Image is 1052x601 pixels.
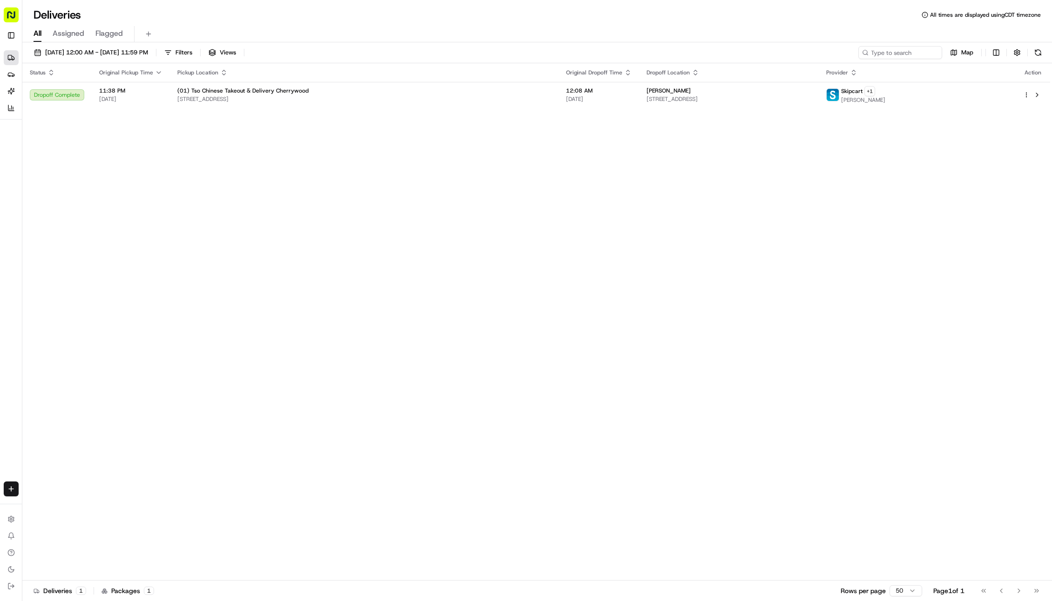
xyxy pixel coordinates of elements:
[160,46,196,59] button: Filters
[841,586,886,595] p: Rows per page
[34,7,81,22] h1: Deliveries
[99,69,153,76] span: Original Pickup Time
[76,587,86,595] div: 1
[53,28,84,39] span: Assigned
[177,69,218,76] span: Pickup Location
[101,586,154,595] div: Packages
[647,87,691,94] span: [PERSON_NAME]
[647,95,811,103] span: [STREET_ADDRESS]
[177,95,551,103] span: [STREET_ADDRESS]
[95,28,123,39] span: Flagged
[858,46,942,59] input: Type to search
[34,28,41,39] span: All
[1023,69,1043,76] div: Action
[841,87,863,95] span: Skipcart
[827,89,839,101] img: profile_skipcart_partner.png
[144,587,154,595] div: 1
[961,48,973,57] span: Map
[99,95,162,103] span: [DATE]
[566,87,632,94] span: 12:08 AM
[566,95,632,103] span: [DATE]
[1032,46,1045,59] button: Refresh
[30,69,46,76] span: Status
[841,96,885,104] span: [PERSON_NAME]
[933,586,964,595] div: Page 1 of 1
[204,46,240,59] button: Views
[930,11,1041,19] span: All times are displayed using CDT timezone
[220,48,236,57] span: Views
[99,87,162,94] span: 11:38 PM
[34,586,86,595] div: Deliveries
[45,48,148,57] span: [DATE] 12:00 AM - [DATE] 11:59 PM
[177,87,309,94] span: (01) Tso Chinese Takeout & Delivery Cherrywood
[946,46,978,59] button: Map
[864,86,875,96] button: +1
[175,48,192,57] span: Filters
[30,46,152,59] button: [DATE] 12:00 AM - [DATE] 11:59 PM
[647,69,690,76] span: Dropoff Location
[566,69,622,76] span: Original Dropoff Time
[826,69,848,76] span: Provider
